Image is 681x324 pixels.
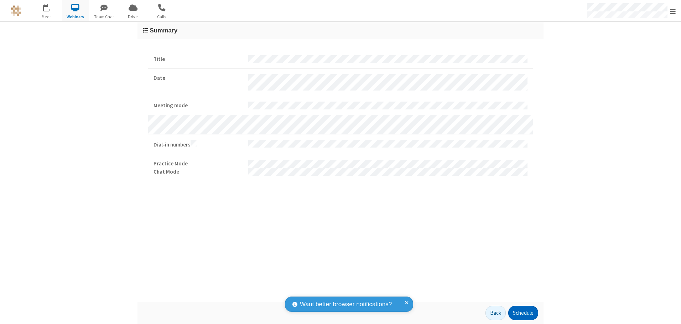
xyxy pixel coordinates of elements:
button: Schedule [508,306,538,320]
img: QA Selenium DO NOT DELETE OR CHANGE [11,5,21,16]
span: Meet [33,14,60,20]
span: Calls [149,14,175,20]
strong: Title [154,55,243,63]
strong: Chat Mode [154,168,243,176]
span: Webinars [62,14,89,20]
div: 6 [48,4,53,9]
strong: Date [154,74,243,82]
span: Team Chat [91,14,118,20]
span: Want better browser notifications? [300,300,392,309]
span: Summary [150,27,177,34]
strong: Practice Mode [154,160,243,168]
strong: Dial-in numbers [154,140,243,149]
span: Drive [120,14,146,20]
strong: Meeting mode [154,102,243,110]
button: Back [485,306,506,320]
